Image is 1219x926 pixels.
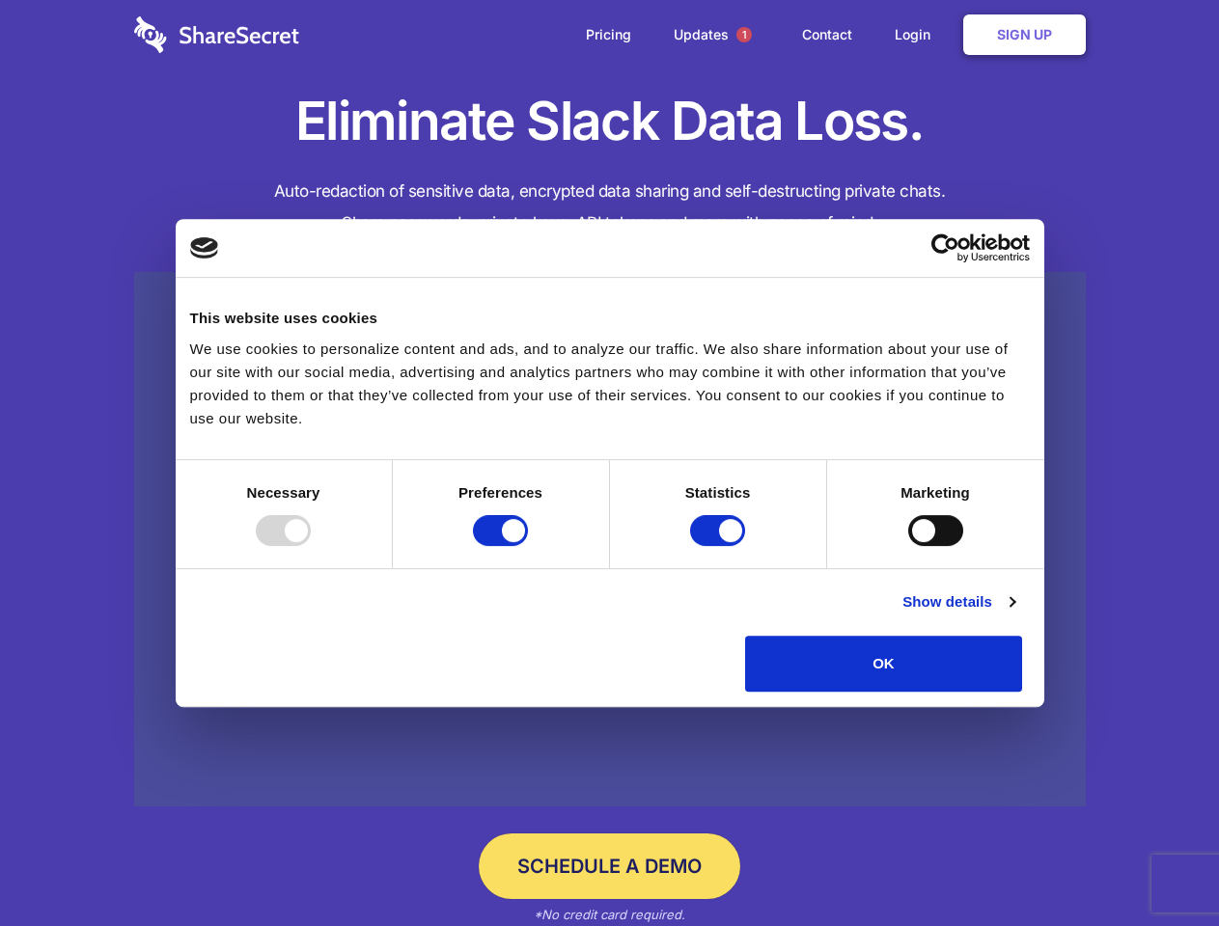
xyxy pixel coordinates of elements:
h1: Eliminate Slack Data Loss. [134,87,1086,156]
a: Login [875,5,959,65]
a: Pricing [567,5,651,65]
strong: Marketing [900,484,970,501]
a: Schedule a Demo [479,833,740,899]
a: Wistia video thumbnail [134,272,1086,807]
div: We use cookies to personalize content and ads, and to analyze our traffic. We also share informat... [190,338,1030,430]
img: logo [190,237,219,259]
a: Show details [902,590,1014,613]
img: logo-wordmark-white-trans-d4663122ce5f474addd5e946df7df03e33cb6a1c49d2221995e7729f52c070b2.svg [134,16,299,53]
a: Contact [783,5,872,65]
strong: Statistics [685,484,751,501]
a: Sign Up [963,14,1086,55]
span: 1 [736,27,752,42]
a: Usercentrics Cookiebot - opens in a new window [861,233,1030,262]
em: *No credit card required. [534,907,685,922]
strong: Necessary [247,484,320,501]
button: OK [745,636,1022,692]
div: This website uses cookies [190,307,1030,330]
h4: Auto-redaction of sensitive data, encrypted data sharing and self-destructing private chats. Shar... [134,176,1086,239]
strong: Preferences [458,484,542,501]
